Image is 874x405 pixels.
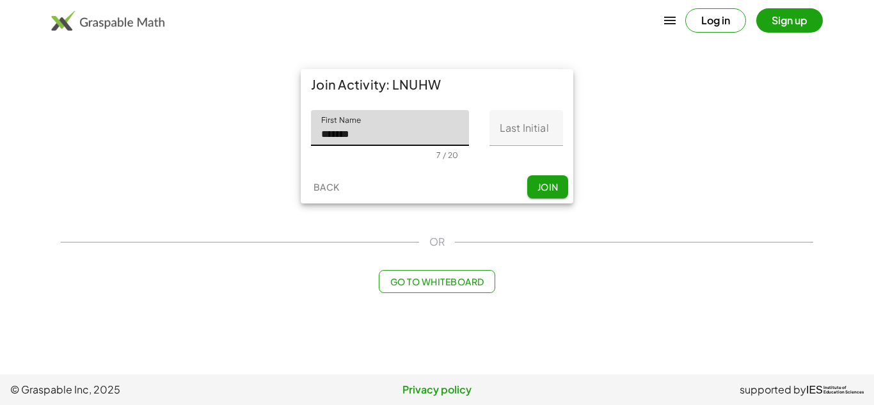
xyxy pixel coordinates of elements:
span: Back [313,181,339,193]
button: Back [306,175,347,198]
span: Go to Whiteboard [390,276,484,287]
div: 7 / 20 [436,150,458,160]
span: Join [537,181,558,193]
button: Sign up [756,8,823,33]
span: OR [429,234,445,250]
button: Go to Whiteboard [379,270,495,293]
span: © Graspable Inc, 2025 [10,382,295,397]
button: Log in [685,8,746,33]
a: Privacy policy [295,382,580,397]
a: IESInstitute ofEducation Sciences [806,382,864,397]
div: Join Activity: LNUHW [301,69,573,100]
span: Institute of Education Sciences [823,386,864,395]
span: supported by [740,382,806,397]
span: IES [806,384,823,396]
button: Join [527,175,568,198]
